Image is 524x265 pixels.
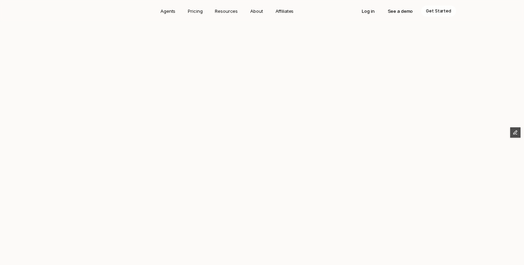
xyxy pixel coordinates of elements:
a: Get Started [220,135,259,148]
strong: commodity traders [181,91,360,107]
p: Agents [160,8,175,15]
h1: AI Agents for Physical Commodity Traders [110,43,414,81]
a: Resources [211,6,242,17]
p: See a demo [388,8,413,15]
a: Affiliates [271,6,298,17]
p: Affiliates [276,8,294,15]
p: Pricing [188,8,202,15]
p: Log in [362,8,374,15]
p: Get Started [226,138,253,145]
a: Log in [357,6,379,17]
p: AI Agents to automate the for . From trade intelligence, demand forecasting, lead generation, lea... [165,90,359,126]
a: Get Started [421,6,456,17]
p: Watch Demo [270,138,298,145]
a: Agents [156,6,180,17]
a: Pricing [184,6,207,17]
a: About [246,6,267,17]
p: Get Started [426,8,451,15]
button: Edit Framer Content [510,127,521,138]
p: About [250,8,263,15]
strong: entire Lead-to-Cash cycle [240,91,318,98]
p: Resources [215,8,238,15]
a: Watch Demo [264,135,304,148]
a: See a demo [383,6,418,17]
